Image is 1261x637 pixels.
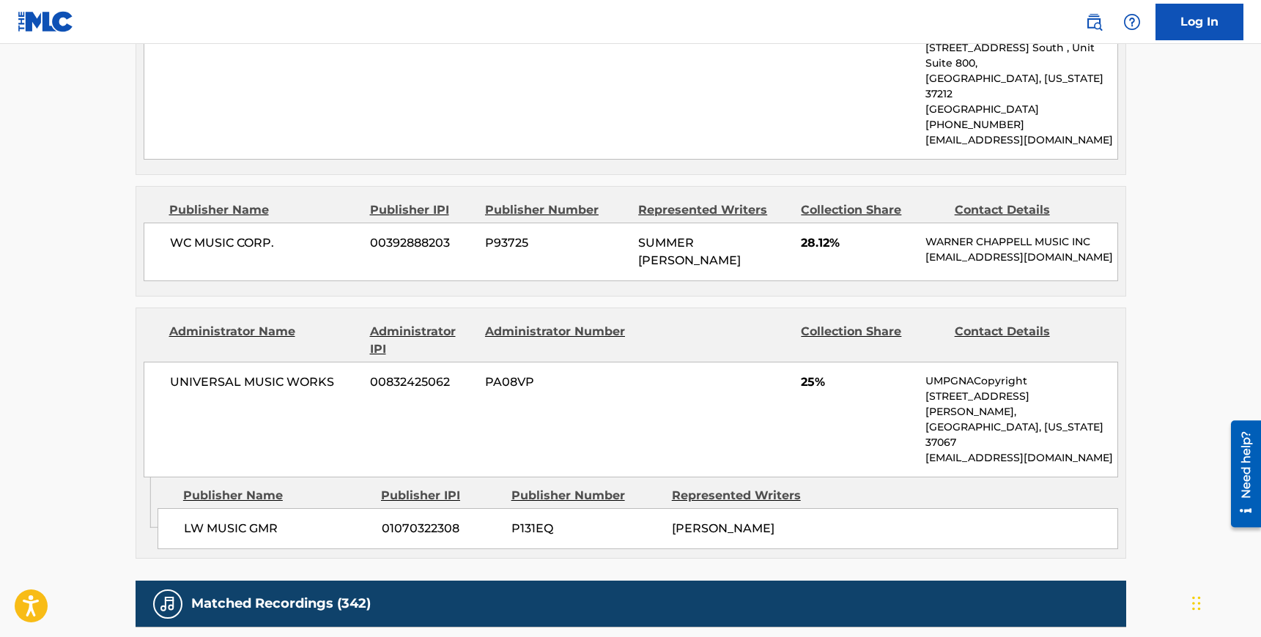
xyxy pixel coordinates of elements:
[925,420,1117,450] p: [GEOGRAPHIC_DATA], [US_STATE] 37067
[638,236,741,267] span: SUMMER [PERSON_NAME]
[801,373,914,391] span: 25%
[191,595,371,612] h5: Matched Recordings (342)
[1085,13,1103,31] img: search
[1079,7,1109,37] a: Public Search
[925,40,1117,71] p: [STREET_ADDRESS] South , Unit Suite 800,
[370,234,474,252] span: 00392888203
[511,520,661,537] span: P131EQ
[925,389,1117,420] p: [STREET_ADDRESS][PERSON_NAME],
[1117,7,1147,37] div: Help
[1220,415,1261,533] iframe: Resource Center
[183,487,370,504] div: Publisher Name
[672,521,774,535] span: [PERSON_NAME]
[925,450,1117,466] p: [EMAIL_ADDRESS][DOMAIN_NAME]
[170,234,360,252] span: WC MUSIC CORP.
[925,71,1117,102] p: [GEOGRAPHIC_DATA], [US_STATE] 37212
[801,234,914,252] span: 28.12%
[925,133,1117,148] p: [EMAIL_ADDRESS][DOMAIN_NAME]
[1123,13,1141,31] img: help
[382,520,500,537] span: 01070322308
[511,487,661,504] div: Publisher Number
[169,201,359,219] div: Publisher Name
[485,373,627,391] span: PA08VP
[801,201,943,219] div: Collection Share
[485,234,627,252] span: P93725
[1188,567,1261,637] iframe: Chat Widget
[925,102,1117,117] p: [GEOGRAPHIC_DATA]
[485,323,627,358] div: Administrator Number
[485,201,627,219] div: Publisher Number
[370,323,474,358] div: Administrator IPI
[1192,581,1201,625] div: Drag
[925,373,1117,389] p: UMPGNACopyright
[370,201,474,219] div: Publisher IPI
[18,11,74,32] img: MLC Logo
[381,487,500,504] div: Publisher IPI
[1155,4,1243,40] a: Log In
[672,487,821,504] div: Represented Writers
[184,520,371,537] span: LW MUSIC GMR
[638,201,790,219] div: Represented Writers
[925,234,1117,250] p: WARNER CHAPPELL MUSIC INC
[801,323,943,358] div: Collection Share
[955,323,1097,358] div: Contact Details
[955,201,1097,219] div: Contact Details
[170,373,360,391] span: UNIVERSAL MUSIC WORKS
[159,595,177,613] img: Matched Recordings
[370,373,474,391] span: 00832425062
[925,117,1117,133] p: [PHONE_NUMBER]
[169,323,359,358] div: Administrator Name
[925,250,1117,265] p: [EMAIL_ADDRESS][DOMAIN_NAME]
